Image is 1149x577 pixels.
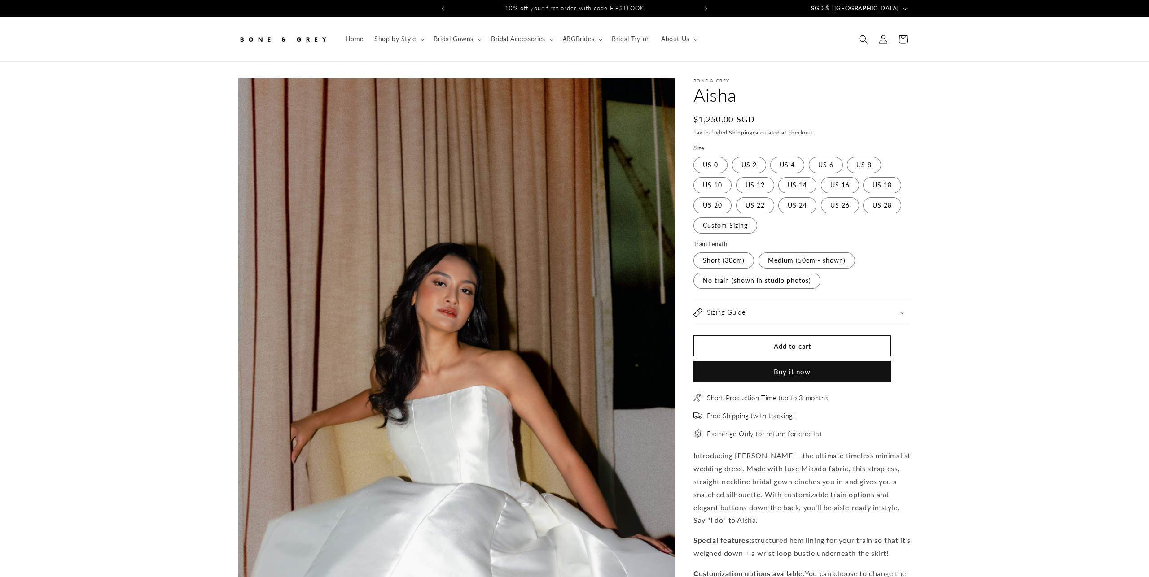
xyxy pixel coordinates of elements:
span: Bridal Try-on [612,35,650,43]
label: US 2 [732,157,766,173]
label: US 22 [736,197,774,213]
label: US 12 [736,177,774,193]
p: Bone & Grey [693,78,911,83]
span: 10% off your first order with code FIRSTLOOK [505,4,644,12]
span: Home [346,35,364,43]
span: #BGBrides [563,35,594,43]
label: US 18 [863,177,901,193]
strong: Special features: [693,536,751,544]
label: US 28 [863,197,901,213]
img: needle.png [693,393,702,402]
label: US 4 [770,157,804,173]
h1: Aisha [693,83,911,107]
label: US 14 [778,177,816,193]
label: US 16 [821,177,859,193]
label: US 0 [693,157,728,173]
label: US 20 [693,197,732,213]
label: US 6 [809,157,843,173]
button: Buy it now [693,361,891,382]
label: Short (30cm) [693,252,754,269]
legend: Size [693,144,706,153]
p: Introducing [PERSON_NAME] - the ultimate timeless minimalist wedding dress. Made with luxe Mikado... [693,449,911,527]
a: Shipping [729,129,753,136]
span: Short Production Time (up to 3 months) [707,394,830,403]
legend: Train Length [693,240,728,249]
summary: #BGBrides [557,30,606,48]
label: No train (shown in studio photos) [693,273,820,289]
span: Exchange Only (or return for credits) [707,429,821,438]
img: Bone and Grey Bridal [238,30,328,49]
span: Shop by Style [374,35,416,43]
h2: Sizing Guide [707,308,746,317]
summary: Bridal Gowns [428,30,486,48]
span: $1,250.00 SGD [693,113,755,126]
summary: About Us [656,30,702,48]
img: exchange_2.png [693,429,702,438]
label: US 24 [778,197,816,213]
summary: Sizing Guide [693,301,911,324]
label: US 10 [693,177,732,193]
div: Tax included. calculated at checkout. [693,128,911,137]
p: structured hem lining for your train so that it's weighed down + a wrist loop bustle underneath t... [693,534,911,560]
span: About Us [661,35,689,43]
a: Bridal Try-on [606,30,656,48]
summary: Shop by Style [369,30,428,48]
span: Free Shipping (with tracking) [707,412,795,421]
span: SGD $ | [GEOGRAPHIC_DATA] [811,4,899,13]
summary: Bridal Accessories [486,30,557,48]
a: Home [340,30,369,48]
label: Custom Sizing [693,217,757,234]
button: Add to cart [693,335,891,356]
span: Bridal Gowns [434,35,474,43]
label: US 26 [821,197,859,213]
label: US 8 [847,157,881,173]
summary: Search [854,30,873,49]
label: Medium (50cm - shown) [759,252,855,269]
a: Bone and Grey Bridal [235,26,331,52]
span: Bridal Accessories [491,35,545,43]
